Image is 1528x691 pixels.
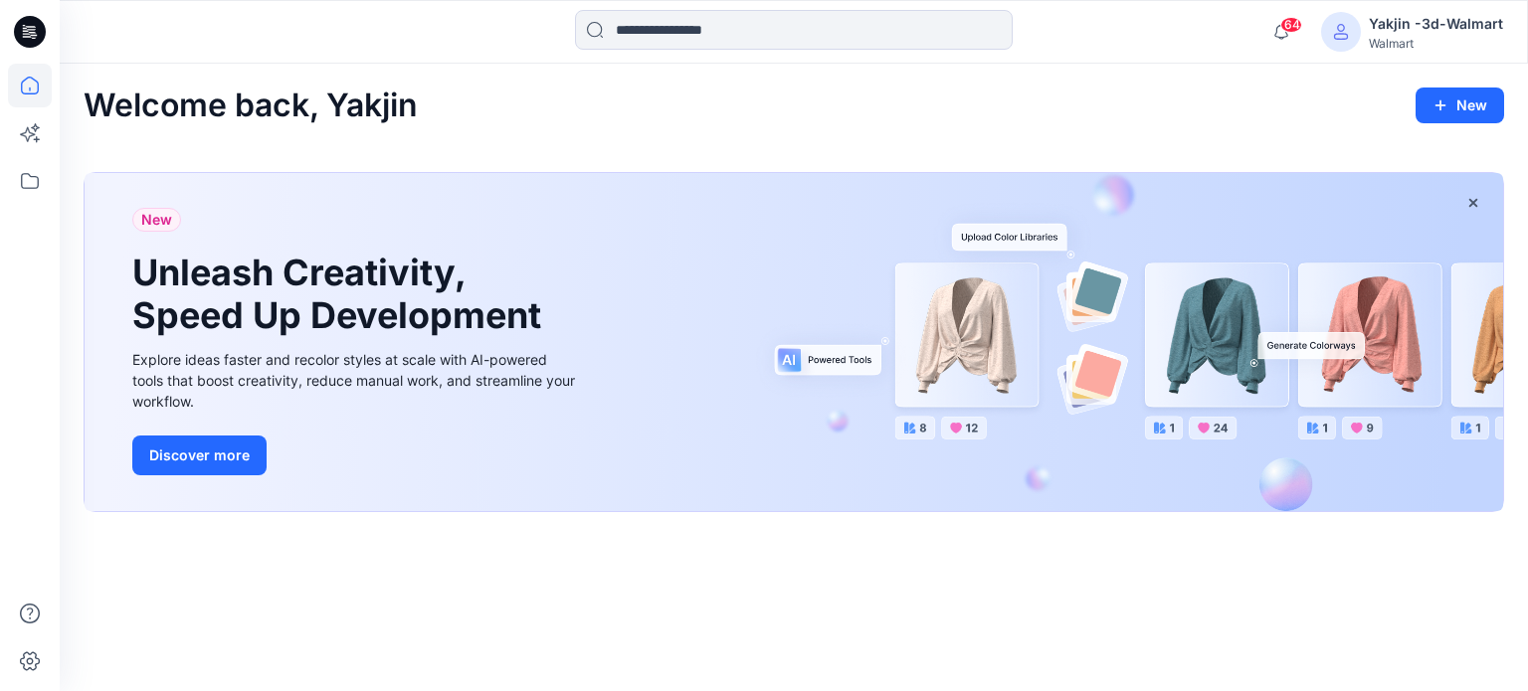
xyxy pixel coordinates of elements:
h1: Unleash Creativity, Speed Up Development [132,252,550,337]
button: Discover more [132,435,267,475]
svg: avatar [1333,24,1349,40]
a: Discover more [132,435,580,475]
div: Yakjin -3d-Walmart [1369,12,1503,36]
span: New [141,208,172,232]
h2: Welcome back, Yakjin [84,87,418,124]
button: New [1416,87,1504,123]
div: Walmart [1369,36,1503,51]
span: 64 [1280,17,1302,33]
div: Explore ideas faster and recolor styles at scale with AI-powered tools that boost creativity, red... [132,349,580,412]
